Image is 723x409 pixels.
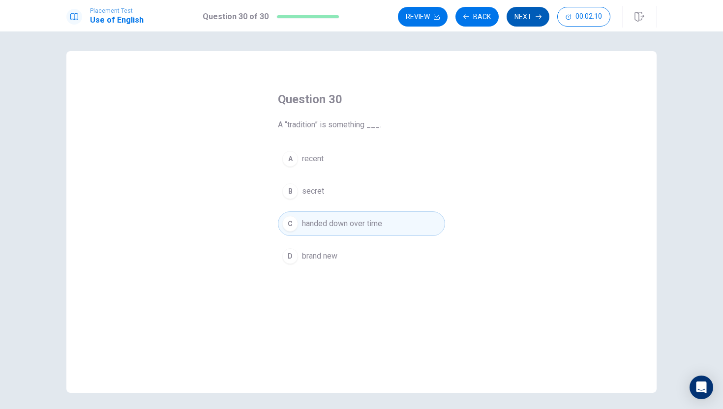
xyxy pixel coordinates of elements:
div: A [282,151,298,167]
h1: Use of English [90,14,144,26]
div: Open Intercom Messenger [690,376,713,399]
span: secret [302,185,324,197]
span: Placement Test [90,7,144,14]
button: Dbrand new [278,244,445,268]
span: brand new [302,250,337,262]
button: Arecent [278,146,445,171]
div: D [282,248,298,264]
button: Next [507,7,549,27]
span: A “tradition” is something ___. [278,119,445,131]
button: Chanded down over time [278,211,445,236]
button: Back [455,7,499,27]
button: Bsecret [278,179,445,204]
h4: Question 30 [278,91,445,107]
button: Review [398,7,448,27]
span: 00:02:10 [575,13,602,21]
span: recent [302,153,324,165]
span: handed down over time [302,218,382,230]
h1: Question 30 of 30 [203,11,269,23]
div: B [282,183,298,199]
button: 00:02:10 [557,7,610,27]
div: C [282,216,298,232]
